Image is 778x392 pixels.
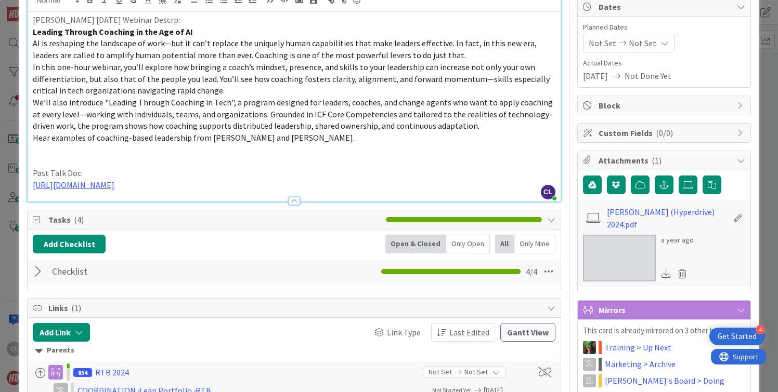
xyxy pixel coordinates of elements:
span: Not Set [464,367,488,377]
a: [URL][DOMAIN_NAME] [33,180,114,190]
div: Only Mine [514,235,555,253]
span: Actual Dates [583,58,745,69]
span: Links [48,302,541,314]
strong: Leading Through Coaching in the Age of AI [33,26,193,37]
span: Block [599,99,732,112]
span: 4 / 4 [526,265,537,278]
span: Not Set [429,367,452,377]
div: RTB 2024 [95,366,129,379]
span: Tasks [48,213,380,226]
div: Parents [35,345,552,356]
span: Mirrors [599,304,732,316]
span: ( 1 ) [71,303,81,313]
span: 854 [73,368,92,377]
a: Training > Up Next [605,341,671,354]
div: Get Started [718,331,757,342]
span: We’ll also introduce "Leading Through Coaching in Tech", a program designed for leaders, coaches,... [33,97,554,131]
div: All [495,235,514,253]
span: CL [541,185,555,199]
button: Add Link [33,323,90,342]
span: ( 1 ) [652,155,662,166]
span: Attachments [599,154,732,167]
span: Not Set [589,37,616,49]
input: Add Checklist... [48,262,275,281]
span: ( 4 ) [74,214,84,225]
img: SL [583,341,596,354]
span: Hear examples of coaching-based leadership from [PERSON_NAME] and [PERSON_NAME]. [33,132,355,143]
a: [PERSON_NAME]'s Board > Doing [605,374,724,387]
button: Gantt View [500,323,555,342]
span: ( 0/0 ) [656,128,673,138]
button: Last Edited [431,323,495,342]
p: [PERSON_NAME] [DATE] Webinar Descrp: [33,14,555,26]
span: Custom Fields [599,127,732,139]
span: Dates [599,1,732,13]
div: Open Get Started checklist, remaining modules: 4 [709,328,765,345]
span: Support [22,2,47,14]
div: Open & Closed [385,235,446,253]
span: Link Type [387,326,421,339]
div: Download [661,267,672,280]
span: Planned Dates [583,22,745,33]
div: 4 [756,325,765,334]
button: Add Checklist [33,235,106,253]
p: Past Talk Doc: [33,167,555,179]
p: This card is already mirrored on 3 other boards. [583,325,745,337]
span: [DATE] [583,70,608,82]
span: AI is reshaping the landscape of work—but it can’t replace the uniquely human capabilities that m... [33,38,538,60]
a: Marketing > Archive [605,358,676,370]
span: Not Done Yet [625,70,671,82]
span: Last Edited [449,326,489,339]
span: In this one-hour webinar, you’ll explore how bringing a coach’s mindset, presence, and skills to ... [33,62,551,96]
div: a year ago [661,235,694,246]
span: Not Set [629,37,656,49]
a: [PERSON_NAME] (Hyperdrive) 2024.pdf [607,206,728,231]
div: Only Open [446,235,490,253]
